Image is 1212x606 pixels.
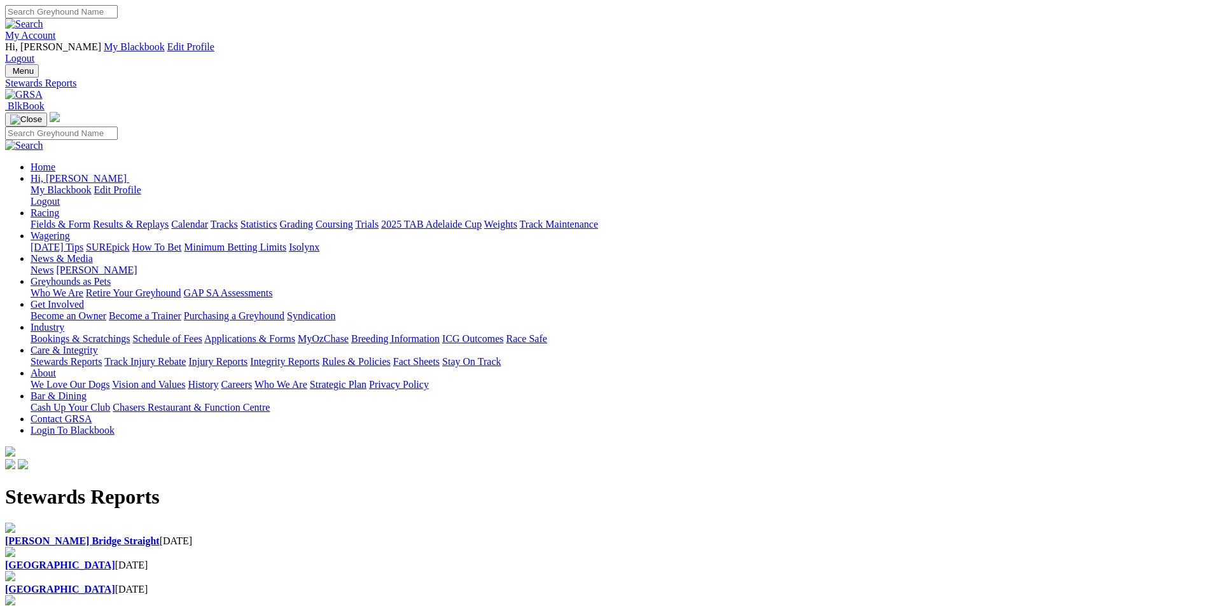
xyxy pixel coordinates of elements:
a: Weights [484,219,517,230]
a: My Blackbook [31,184,92,195]
button: Toggle navigation [5,113,47,127]
a: Fields & Form [31,219,90,230]
div: About [31,379,1207,390]
a: History [188,379,218,390]
button: Toggle navigation [5,64,39,78]
a: Wagering [31,230,70,241]
a: Greyhounds as Pets [31,276,111,287]
input: Search [5,127,118,140]
a: [PERSON_NAME] Bridge Straight [5,535,160,546]
div: Industry [31,333,1207,345]
img: Search [5,140,43,151]
img: Search [5,18,43,30]
a: SUREpick [86,242,129,252]
a: Cash Up Your Club [31,402,110,413]
img: GRSA [5,89,43,100]
img: logo-grsa-white.png [50,112,60,122]
a: Who We Are [31,287,83,298]
img: file-red.svg [5,571,15,581]
a: My Blackbook [104,41,165,52]
a: Integrity Reports [250,356,319,367]
a: Breeding Information [351,333,440,344]
h1: Stewards Reports [5,485,1207,509]
span: Hi, [PERSON_NAME] [31,173,127,184]
a: News [31,265,53,275]
a: Injury Reports [188,356,247,367]
a: Racing [31,207,59,218]
a: Contact GRSA [31,413,92,424]
a: News & Media [31,253,93,264]
div: Greyhounds as Pets [31,287,1207,299]
img: facebook.svg [5,459,15,469]
a: Home [31,162,55,172]
div: Stewards Reports [5,78,1207,89]
div: [DATE] [5,535,1207,547]
a: Hi, [PERSON_NAME] [31,173,129,184]
div: Get Involved [31,310,1207,322]
a: Care & Integrity [31,345,98,355]
div: [DATE] [5,560,1207,571]
img: file-red.svg [5,595,15,605]
a: Fact Sheets [393,356,440,367]
a: Edit Profile [94,184,141,195]
a: Careers [221,379,252,390]
a: Calendar [171,219,208,230]
a: Industry [31,322,64,333]
a: Get Involved [31,299,84,310]
a: Login To Blackbook [31,425,115,436]
span: Hi, [PERSON_NAME] [5,41,101,52]
img: logo-grsa-white.png [5,446,15,457]
a: ICG Outcomes [442,333,503,344]
a: Statistics [240,219,277,230]
img: twitter.svg [18,459,28,469]
a: Retire Your Greyhound [86,287,181,298]
a: How To Bet [132,242,182,252]
a: Who We Are [254,379,307,390]
a: [PERSON_NAME] [56,265,137,275]
a: Stewards Reports [31,356,102,367]
a: Bookings & Scratchings [31,333,130,344]
a: Purchasing a Greyhound [184,310,284,321]
a: Track Maintenance [520,219,598,230]
b: [GEOGRAPHIC_DATA] [5,560,115,570]
div: Bar & Dining [31,402,1207,413]
a: MyOzChase [298,333,349,344]
a: We Love Our Dogs [31,379,109,390]
img: file-red.svg [5,523,15,533]
div: Wagering [31,242,1207,253]
a: Edit Profile [167,41,214,52]
img: Close [10,114,42,125]
a: 2025 TAB Adelaide Cup [381,219,482,230]
a: [GEOGRAPHIC_DATA] [5,584,115,595]
a: Trials [355,219,379,230]
a: Applications & Forms [204,333,295,344]
a: Tracks [211,219,238,230]
div: Care & Integrity [31,356,1207,368]
a: Schedule of Fees [132,333,202,344]
span: BlkBook [8,100,45,111]
a: Stay On Track [442,356,501,367]
a: Track Injury Rebate [104,356,186,367]
a: Coursing [316,219,353,230]
a: Logout [31,196,60,207]
div: [DATE] [5,584,1207,595]
a: Vision and Values [112,379,185,390]
div: My Account [5,41,1207,64]
a: Grading [280,219,313,230]
a: My Account [5,30,56,41]
a: Syndication [287,310,335,321]
a: BlkBook [5,100,45,111]
span: Menu [13,66,34,76]
input: Search [5,5,118,18]
div: Hi, [PERSON_NAME] [31,184,1207,207]
a: Chasers Restaurant & Function Centre [113,402,270,413]
img: file-red.svg [5,547,15,557]
a: Isolynx [289,242,319,252]
a: About [31,368,56,378]
a: Privacy Policy [369,379,429,390]
a: GAP SA Assessments [184,287,273,298]
a: Logout [5,53,34,64]
a: Results & Replays [93,219,169,230]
